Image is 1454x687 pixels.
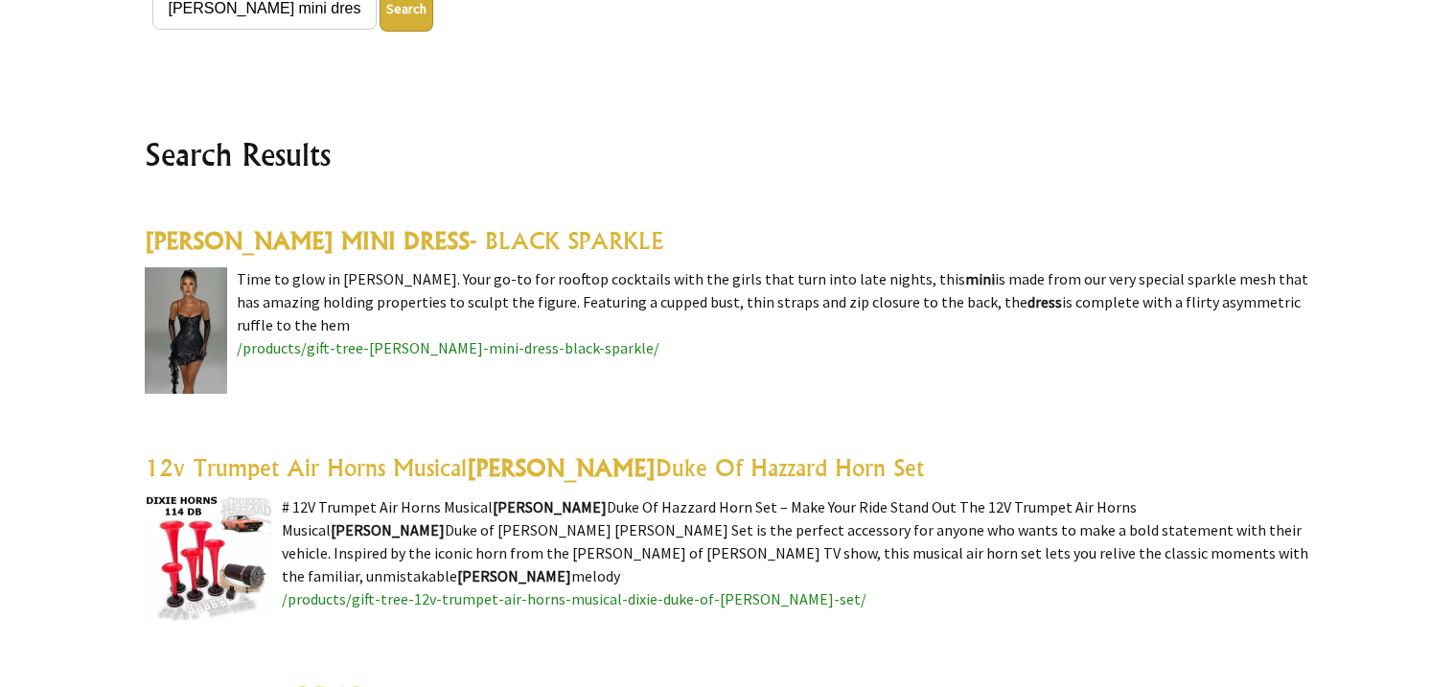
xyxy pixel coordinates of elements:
[331,520,445,539] highlight: [PERSON_NAME]
[965,269,995,288] highlight: mini
[457,566,571,585] highlight: [PERSON_NAME]
[145,495,272,622] img: 12v Trumpet Air Horns Musical Dixie Duke Of Hazzard Horn Set
[282,589,866,608] a: /products/gift-tree-12v-trumpet-air-horns-musical-dixie-duke-of-[PERSON_NAME]-set/
[145,226,470,255] highlight: [PERSON_NAME] MINI DRESS
[145,131,1310,177] h2: Search Results
[237,338,659,357] a: /products/gift-tree-[PERSON_NAME]-mini-dress-black-sparkle/
[145,226,663,255] a: [PERSON_NAME] MINI DRESS- BLACK SPARKLE
[493,497,607,516] highlight: [PERSON_NAME]
[467,453,656,482] highlight: [PERSON_NAME]
[1027,292,1062,311] highlight: dress
[145,453,924,482] a: 12v Trumpet Air Horns Musical[PERSON_NAME]Duke Of Hazzard Horn Set
[145,267,227,394] img: DIXIE MINI DRESS - BLACK SPARKLE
